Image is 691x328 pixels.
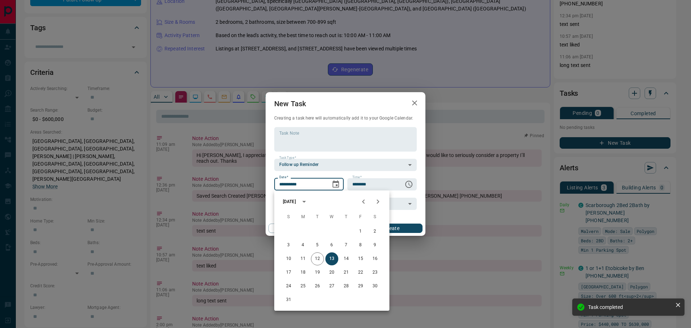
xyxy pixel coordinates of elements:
[279,175,288,180] label: Date
[340,280,353,293] button: 28
[354,252,367,265] button: 15
[369,252,381,265] button: 16
[356,194,371,209] button: Previous month
[354,225,367,238] button: 1
[282,239,295,252] button: 3
[274,159,417,171] div: Follow up Reminder
[325,239,338,252] button: 6
[325,266,338,279] button: 20
[311,280,324,293] button: 26
[297,252,310,265] button: 11
[369,225,381,238] button: 2
[266,92,315,115] h2: New Task
[369,239,381,252] button: 9
[282,280,295,293] button: 24
[354,280,367,293] button: 29
[282,293,295,306] button: 31
[297,239,310,252] button: 4
[311,210,324,224] span: Tuesday
[311,239,324,252] button: 5
[340,252,353,265] button: 14
[402,177,416,192] button: Choose time, selected time is 6:00 AM
[282,252,295,265] button: 10
[325,210,338,224] span: Wednesday
[361,224,423,233] button: Create
[282,210,295,224] span: Sunday
[352,175,362,180] label: Time
[311,252,324,265] button: 12
[311,266,324,279] button: 19
[354,239,367,252] button: 8
[340,239,353,252] button: 7
[279,156,296,160] label: Task Type
[325,280,338,293] button: 27
[369,210,381,224] span: Saturday
[371,194,385,209] button: Next month
[297,266,310,279] button: 18
[354,266,367,279] button: 22
[297,210,310,224] span: Monday
[283,198,296,205] div: [DATE]
[354,210,367,224] span: Friday
[297,280,310,293] button: 25
[369,280,381,293] button: 30
[369,266,381,279] button: 23
[329,177,343,192] button: Choose date, selected date is Aug 13, 2025
[274,115,417,121] p: Creating a task here will automatically add it to your Google Calendar.
[340,266,353,279] button: 21
[588,304,672,310] div: Task completed
[325,252,338,265] button: 13
[298,196,310,208] button: calendar view is open, switch to year view
[340,210,353,224] span: Thursday
[268,224,330,233] button: Cancel
[282,266,295,279] button: 17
